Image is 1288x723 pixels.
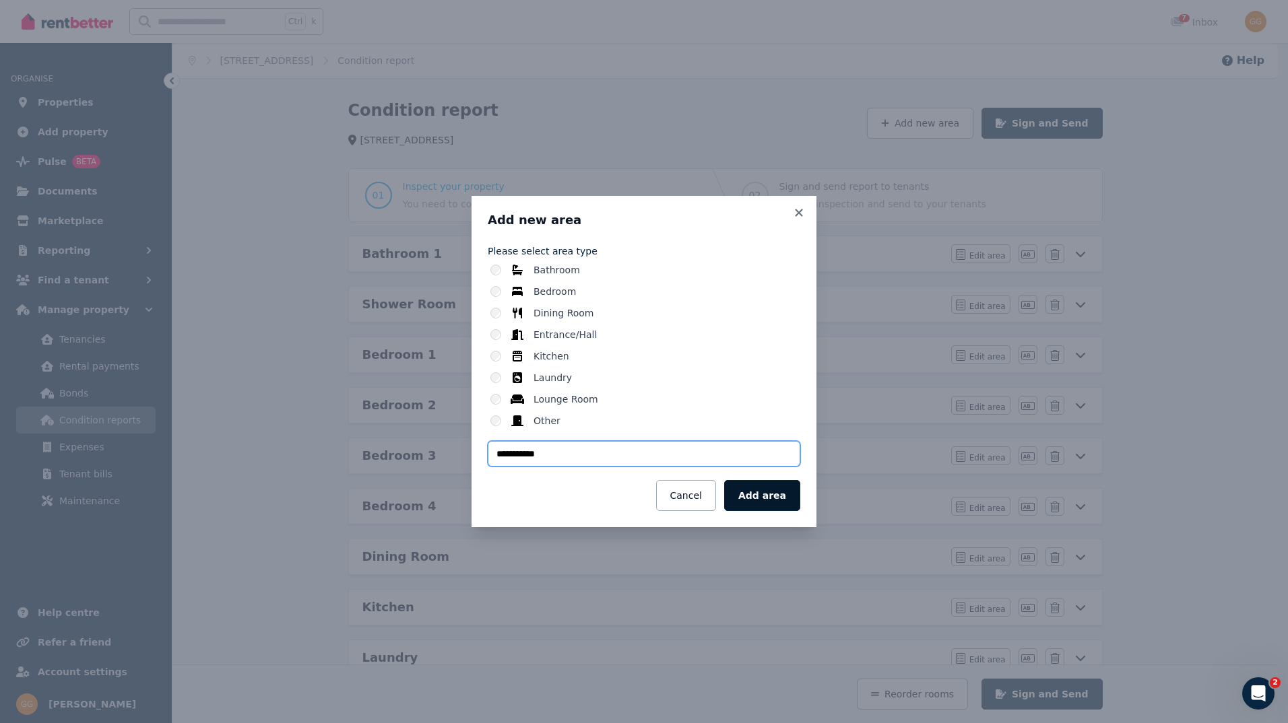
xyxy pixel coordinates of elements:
[64,441,75,452] button: Upload attachment
[11,403,259,447] div: The RentBetter Team says…
[1270,677,1281,688] span: 2
[210,87,221,98] a: Source reference 9789763:
[170,294,259,323] div: yes thank you
[534,371,572,384] label: Laundry
[11,413,258,436] textarea: Message…
[724,480,800,511] button: Add area
[488,244,800,258] label: Please select area type
[22,191,248,244] div: Our system automatically retries failed payments up to four times, with each attempt 24 hours apa...
[211,5,236,31] button: Home
[11,333,259,403] div: The RentBetter Team says…
[534,306,594,320] label: Dining Room
[42,441,53,452] button: Gif picker
[65,13,178,23] h1: The RentBetter Team
[11,403,221,446] div: Help The RentBetter Team understand how they’re doing:
[9,5,34,31] button: go back
[11,333,221,402] div: I'm glad I could help! If you have any more questions or need further assistance, just let me kno...
[1242,677,1275,710] iframe: Intercom live chat
[181,302,248,315] div: yes thank you
[488,212,800,228] h3: Add new area
[22,341,210,394] div: I'm glad I could help! If you have any more questions or need further assistance, just let me kno...
[11,50,259,253] div: The RentBetter Team says…
[140,160,151,170] a: Source reference 9789774:
[11,294,259,334] div: George says…
[86,441,96,452] button: Start recording
[22,105,248,184] div: You can check the payment status by going to your Properties page, clicking on Rental Payments un...
[21,441,32,452] button: Emoji picker
[11,253,259,294] div: The RentBetter Team says…
[11,50,259,252] div: Yes, you'll know about payment failures in real-time! When a payment fails, both you and your ten...
[534,392,598,406] label: Lounge Room
[534,285,576,298] label: Bedroom
[236,5,261,30] div: Close
[534,328,597,341] label: Entrance/Hall
[22,261,104,275] div: Was that helpful?
[22,59,248,98] div: Yes, you'll know about payment failures in real-time! When a payment fails, both you and your ten...
[656,480,716,511] button: Cancel
[38,7,60,29] img: Profile image for The RentBetter Team
[534,263,580,277] label: Bathroom
[534,414,560,427] label: Other
[11,253,115,283] div: Was that helpful?
[231,436,253,457] button: Send a message…
[534,349,569,363] label: Kitchen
